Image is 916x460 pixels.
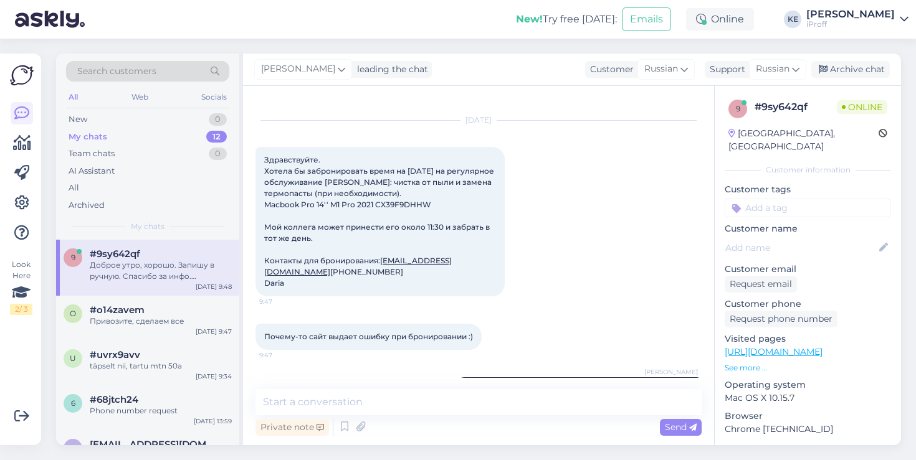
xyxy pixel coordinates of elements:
div: [DATE] 9:47 [196,327,232,336]
div: All [69,182,79,194]
div: 2 / 3 [10,304,32,315]
span: o [70,309,76,318]
div: Team chats [69,148,115,160]
p: Customer email [725,263,891,276]
div: AI Assistant [69,165,115,177]
span: K [70,443,76,453]
div: Look Here [10,259,32,315]
div: Customer information [725,164,891,176]
p: Browser [725,410,891,423]
b: New! [516,13,543,25]
span: Krjaak1@gmail.com [90,439,219,450]
div: 0 [209,113,227,126]
p: Visited pages [725,332,891,345]
span: Russian [756,62,790,76]
div: Request email [725,276,797,293]
img: Askly Logo [10,63,34,87]
span: #68jtch24 [90,394,138,405]
span: 9:47 [259,297,306,306]
span: #9sy642qf [90,248,140,260]
div: [GEOGRAPHIC_DATA], [GEOGRAPHIC_DATA] [728,127,879,153]
div: Online [686,8,754,31]
span: 9:47 [259,350,306,360]
span: Online [837,100,887,114]
div: täpselt nii, tartu mtn 50a [90,360,232,372]
div: New [69,113,87,126]
div: [DATE] [255,115,702,126]
div: # 9sy642qf [755,100,837,115]
span: Здравствуйте. Хотела бы забронировать время на [DATE] на регулярное обслуживание [PERSON_NAME]: ч... [264,155,496,288]
span: [PERSON_NAME] [644,367,698,377]
span: 9 [71,253,75,262]
div: iProff [806,19,895,29]
div: Try free [DATE]: [516,12,617,27]
p: Mac OS X 10.15.7 [725,392,891,405]
div: Phone number request [90,405,232,416]
span: #o14zavem [90,304,145,316]
div: [DATE] 9:34 [196,372,232,381]
button: Emails [622,7,671,31]
div: Private note [255,419,329,436]
div: Web [129,89,151,105]
div: [PERSON_NAME] [806,9,895,19]
span: 9 [736,104,740,113]
span: 6 [71,398,75,408]
input: Add name [725,241,877,255]
div: Request phone number [725,311,837,327]
span: u [70,354,76,363]
span: Russian [644,62,678,76]
span: Send [665,421,697,433]
input: Add a tag [725,199,891,217]
span: Search customers [77,65,156,78]
div: KE [784,11,801,28]
div: [DATE] 9:48 [196,282,232,291]
p: Chrome [TECHNICAL_ID] [725,423,891,436]
div: Привозите, сделаем все [90,316,232,327]
div: [DATE] 13:59 [194,416,232,426]
div: Support [705,63,745,76]
p: See more ... [725,362,891,373]
span: #uvrx9avv [90,349,140,360]
p: Customer tags [725,183,891,196]
a: [PERSON_NAME]iProff [806,9,909,29]
span: Почему-то сайт выдает ошибку при бронировании :) [264,332,473,341]
div: My chats [69,131,107,143]
div: Archived [69,199,105,212]
div: All [66,89,80,105]
span: [PERSON_NAME] [261,62,335,76]
div: Socials [199,89,229,105]
div: 0 [209,148,227,160]
div: 12 [206,131,227,143]
div: Archive chat [811,61,890,78]
div: Доброе утро, хорошо. Запишу в ручную. Спасибо за инфо. Проверим систему. [90,260,232,282]
div: Customer [585,63,634,76]
span: My chats [131,221,165,232]
div: leading the chat [352,63,428,76]
p: Operating system [725,378,891,392]
p: Customer phone [725,298,891,311]
p: Customer name [725,222,891,235]
a: [URL][DOMAIN_NAME] [725,346,823,357]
